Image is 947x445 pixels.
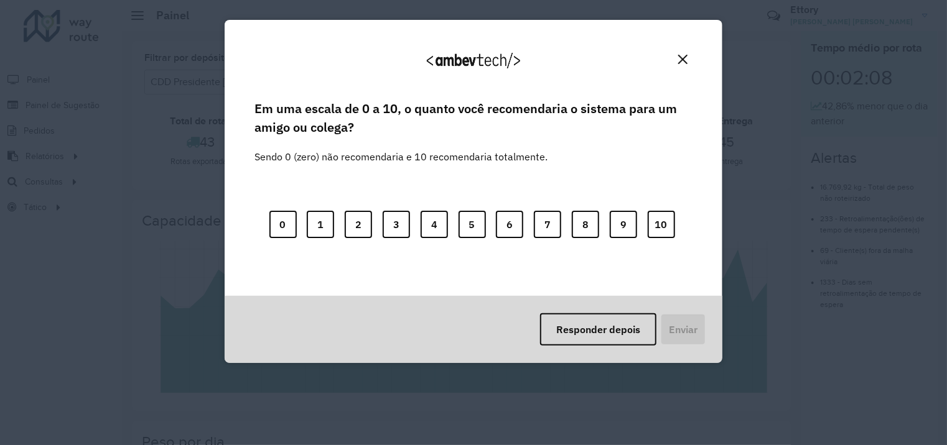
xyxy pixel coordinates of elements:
[254,134,548,164] label: Sendo 0 (zero) não recomendaria e 10 recomendaria totalmente.
[307,211,334,238] button: 1
[459,211,486,238] button: 5
[269,211,297,238] button: 0
[648,211,675,238] button: 10
[673,50,693,69] button: Fechar
[427,53,520,68] img: Logo Ambevtech
[345,211,372,238] button: 2
[421,211,448,238] button: 4
[678,55,688,64] img: Fechar
[383,211,410,238] button: 3
[610,211,637,238] button: 9
[254,99,693,137] label: Em uma escala de 0 a 10, o quanto você recomendaria o sistema para um amigo ou colega?
[540,313,656,346] button: Responder depois
[534,211,561,238] button: 7
[496,211,523,238] button: 6
[572,211,599,238] button: 8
